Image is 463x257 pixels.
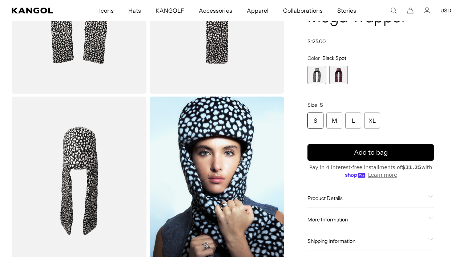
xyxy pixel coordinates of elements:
button: Add to bag [307,144,434,161]
div: M [326,113,342,128]
span: Color [307,55,320,61]
div: XL [364,113,380,128]
span: S [320,102,323,108]
div: L [345,113,361,128]
div: 2 of 2 [329,66,348,84]
span: More Information [307,216,425,223]
span: Size [307,102,317,108]
div: S [307,113,323,128]
label: Navy Leopard [329,66,348,84]
summary: Search here [390,7,397,14]
span: Product Details [307,195,425,201]
span: Shipping Information [307,238,425,244]
label: Black Spot [307,66,326,84]
button: Cart [407,7,414,14]
a: Kangol [12,8,65,13]
div: 1 of 2 [307,66,326,84]
span: Black Spot [322,55,346,61]
button: USD [440,7,451,14]
span: $125.00 [307,38,326,45]
span: Add to bag [354,147,388,157]
a: Account [424,7,430,14]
